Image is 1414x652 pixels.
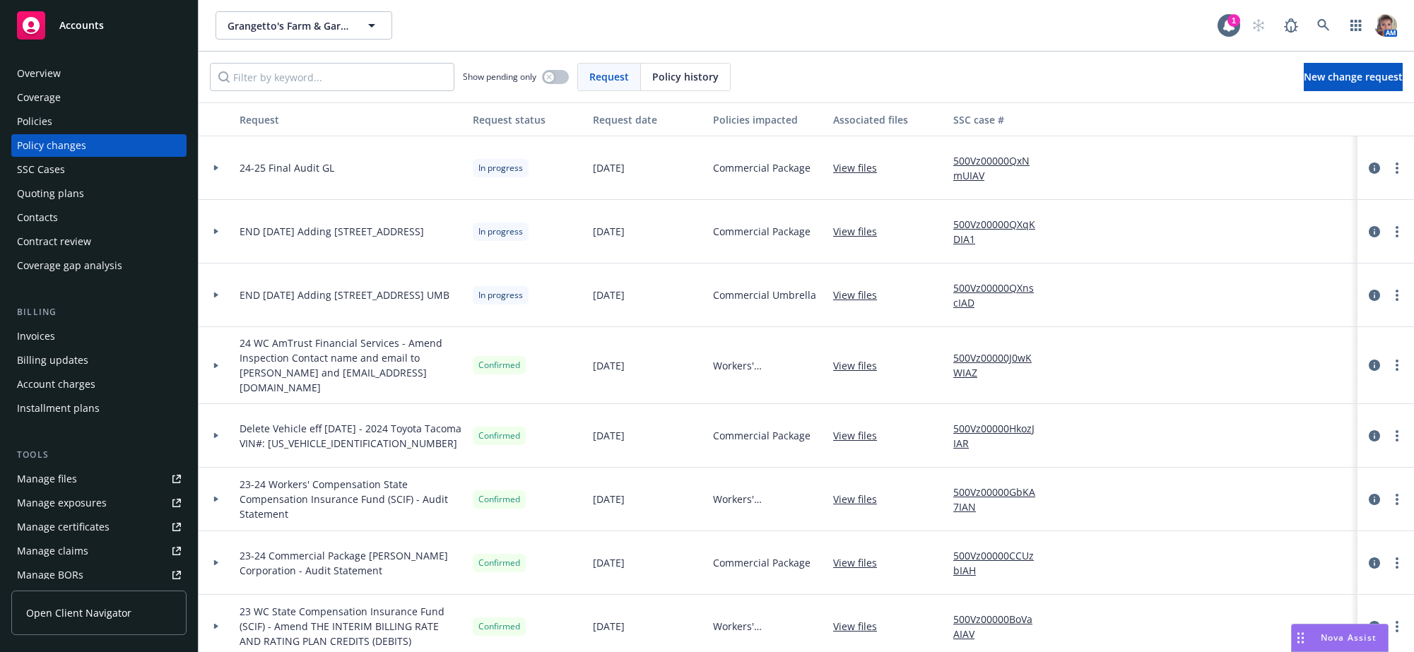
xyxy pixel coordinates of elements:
[17,325,55,348] div: Invoices
[11,448,187,462] div: Tools
[1366,287,1383,304] a: circleInformation
[216,11,392,40] button: Grangetto's Farm & Garden Supply Company
[11,230,187,253] a: Contract review
[17,182,84,205] div: Quoting plans
[11,349,187,372] a: Billing updates
[11,182,187,205] a: Quoting plans
[1389,160,1406,177] a: more
[478,225,523,238] span: In progress
[240,160,334,175] span: 24-25 Final Audit GL
[17,206,58,229] div: Contacts
[17,540,88,562] div: Manage claims
[199,327,234,404] div: Toggle Row Expanded
[11,373,187,396] a: Account charges
[827,102,948,136] button: Associated files
[478,162,523,174] span: In progress
[17,134,86,157] div: Policy changes
[1389,427,1406,444] a: more
[240,336,461,395] span: 24 WC AmTrust Financial Services - Amend Inspection Contact name and email to [PERSON_NAME] and [...
[1292,624,1309,651] div: Drag to move
[17,86,61,109] div: Coverage
[17,492,107,514] div: Manage exposures
[199,531,234,595] div: Toggle Row Expanded
[11,134,187,157] a: Policy changes
[17,158,65,181] div: SSC Cases
[833,358,888,373] a: View files
[713,555,811,570] span: Commercial Package
[833,112,942,127] div: Associated files
[593,428,625,443] span: [DATE]
[593,112,702,127] div: Request date
[713,224,811,239] span: Commercial Package
[478,493,520,506] span: Confirmed
[1277,11,1305,40] a: Report a Bug
[833,555,888,570] a: View files
[707,102,827,136] button: Policies impacted
[953,153,1048,183] a: 500Vz00000QxNmUIAV
[1366,555,1383,571] a: circleInformation
[1366,223,1383,240] a: circleInformation
[11,110,187,133] a: Policies
[11,86,187,109] a: Coverage
[953,350,1048,380] a: 500Vz00000J0wKWIAZ
[240,112,461,127] div: Request
[953,112,1048,127] div: SSC case #
[26,605,131,620] span: Open Client Navigator
[713,619,822,634] span: Workers' Compensation - Workers Compensation
[1366,427,1383,444] a: circleInformation
[11,468,187,490] a: Manage files
[1244,11,1273,40] a: Start snowing
[833,428,888,443] a: View files
[1389,618,1406,635] a: more
[833,160,888,175] a: View files
[593,555,625,570] span: [DATE]
[199,263,234,327] div: Toggle Row Expanded
[17,62,61,85] div: Overview
[17,516,110,538] div: Manage certificates
[1304,63,1403,91] a: New change request
[833,492,888,506] a: View files
[589,69,629,84] span: Request
[17,110,52,133] div: Policies
[17,230,91,253] div: Contract review
[11,397,187,420] a: Installment plans
[478,289,523,302] span: In progress
[1374,14,1397,37] img: photo
[11,305,187,319] div: Billing
[1321,632,1377,644] span: Nova Assist
[1389,555,1406,571] a: more
[593,358,625,373] span: [DATE]
[1389,287,1406,304] a: more
[199,200,234,263] div: Toggle Row Expanded
[17,397,100,420] div: Installment plans
[478,557,520,569] span: Confirmed
[948,102,1054,136] button: SSC case #
[210,63,454,91] input: Filter by keyword...
[1366,160,1383,177] a: circleInformation
[833,288,888,302] a: View files
[713,112,822,127] div: Policies impacted
[953,421,1048,451] a: 500Vz00000HkozJIAR
[593,160,625,175] span: [DATE]
[17,373,95,396] div: Account charges
[240,421,461,451] span: Delete Vehicle eff [DATE] - 2024 Toyota Tacoma VIN#: [US_VEHICLE_IDENTIFICATION_NUMBER]
[713,428,811,443] span: Commercial Package
[17,468,77,490] div: Manage files
[1227,14,1240,27] div: 1
[11,492,187,514] a: Manage exposures
[17,254,122,277] div: Coverage gap analysis
[11,158,187,181] a: SSC Cases
[593,224,625,239] span: [DATE]
[1389,223,1406,240] a: more
[11,516,187,538] a: Manage certificates
[234,102,467,136] button: Request
[467,102,587,136] button: Request status
[11,6,187,45] a: Accounts
[11,540,187,562] a: Manage claims
[11,206,187,229] a: Contacts
[953,612,1048,641] a: 500Vz00000BoVaAIAV
[713,288,816,302] span: Commercial Umbrella
[1291,624,1389,652] button: Nova Assist
[228,18,350,33] span: Grangetto's Farm & Garden Supply Company
[11,564,187,586] a: Manage BORs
